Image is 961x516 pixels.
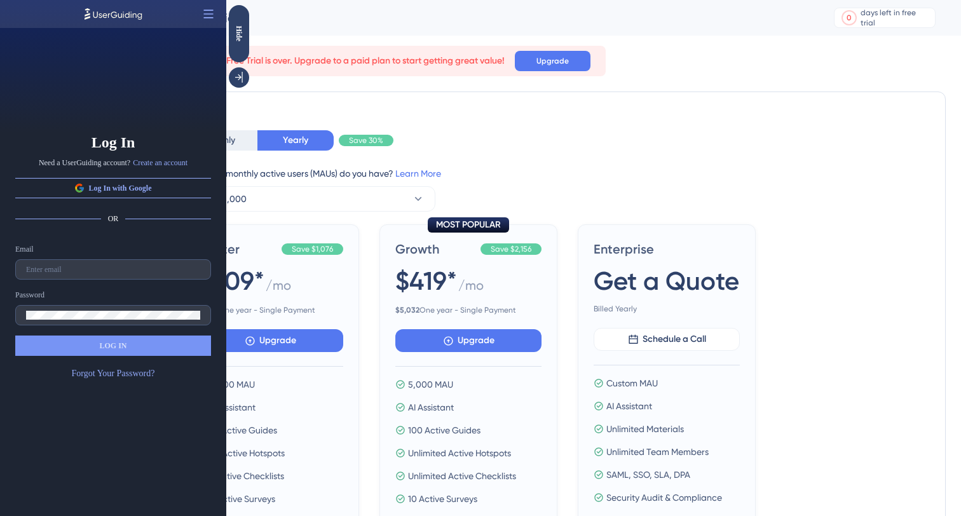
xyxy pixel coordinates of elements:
[349,135,383,146] span: Save 30%
[643,332,706,347] span: Schedule a Call
[408,445,511,461] span: Unlimited Active Hotspots
[257,130,334,151] button: Yearly
[408,400,454,415] span: AI Assistant
[606,421,684,437] span: Unlimited Materials
[606,467,690,482] span: SAML, SSO, SLA, DPA
[515,51,590,71] button: Upgrade
[15,6,161,27] span: Add a button to this step that will not show this guide again to the user who clicks it.
[15,178,211,198] button: Log In with Google
[408,377,453,392] span: 5,000 MAU
[197,329,343,352] button: Upgrade
[26,265,200,274] input: Enter email
[181,166,932,181] div: How many monthly active users (MAUs) do you have?
[395,240,475,258] span: Growth
[108,214,119,224] span: OR
[210,423,277,438] span: 25 Active Guides
[266,276,291,300] span: / mo
[594,240,740,258] span: Enterprise
[606,490,722,505] span: Security Audit & Compliance
[594,304,740,314] span: Billed Yearly
[181,105,932,120] div: Plans
[15,290,44,300] div: Password
[395,263,457,299] span: $419*
[210,468,284,484] span: 2 Active Checklists
[168,9,802,27] div: Subscription
[408,468,516,484] span: Unlimited Active Checklists
[606,444,709,459] span: Unlimited Team Members
[594,328,740,351] button: Schedule a Call
[395,306,419,315] b: $ 5,032
[458,333,494,348] span: Upgrade
[181,186,435,212] button: 2,001 - 5,000
[210,400,256,415] span: AI Assistant
[606,376,658,391] span: Custom MAU
[428,217,509,233] div: MOST POPULAR
[92,132,135,153] span: Log In
[210,377,255,392] span: 5,000 MAU
[15,244,34,254] div: Email
[536,56,569,66] span: Upgrade
[491,244,531,254] span: Save $2,156
[292,244,333,254] span: Save $1,076
[72,366,155,381] a: Forgot Your Password?
[210,445,285,461] span: 20 Active Hotspots
[197,240,276,258] span: Starter
[861,8,931,28] div: days left in free trial
[594,263,739,299] span: Get a Quote
[395,305,542,315] span: One year - Single Payment
[39,158,130,168] span: Need a UserGuiding account?
[395,168,441,179] a: Learn More
[458,276,484,300] span: / mo
[395,329,542,352] button: Upgrade
[99,341,126,351] span: LOG IN
[847,13,852,23] div: 0
[210,491,275,506] span: 5 Active Surveys
[197,263,264,299] span: $209*
[408,491,477,506] span: 10 Active Surveys
[206,53,505,69] span: Your Free Trial is over. Upgrade to a paid plan to start getting great value!
[133,158,187,168] a: Create an account
[15,336,211,356] button: LOG IN
[606,398,652,414] span: AI Assistant
[88,183,151,193] span: Log In with Google
[197,305,343,315] span: One year - Single Payment
[259,333,296,348] span: Upgrade
[408,423,480,438] span: 100 Active Guides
